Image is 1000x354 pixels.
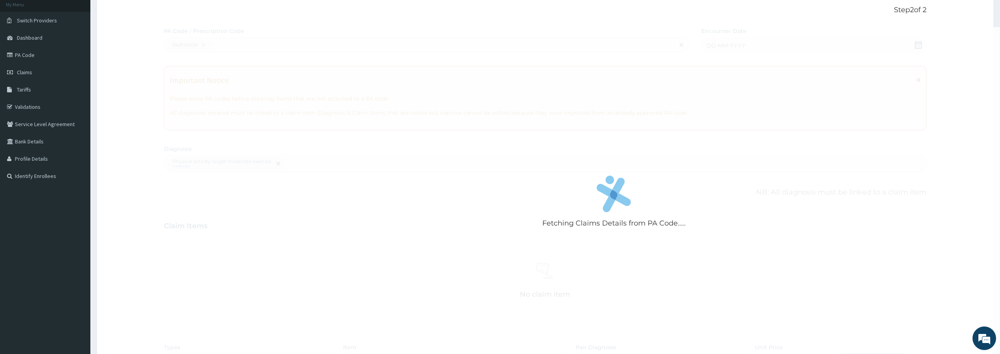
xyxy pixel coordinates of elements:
p: Step 2 of 2 [164,6,927,15]
span: Claims [17,69,32,76]
span: Switch Providers [17,17,57,24]
span: Dashboard [17,34,42,41]
span: Tariffs [17,86,31,93]
p: Fetching Claims Details from PA Code..... [542,218,686,229]
textarea: Type your message and hit 'Enter' [4,215,150,242]
span: We're online! [46,99,108,178]
div: Minimize live chat window [129,4,148,23]
div: Chat with us now [41,44,132,54]
img: d_794563401_company_1708531726252_794563401 [15,39,32,59]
